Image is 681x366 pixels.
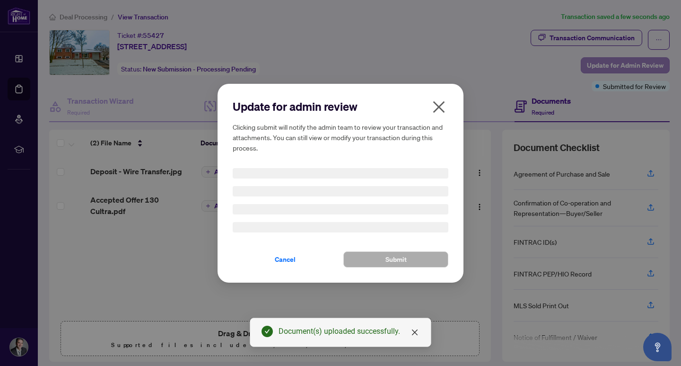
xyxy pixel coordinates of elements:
span: Cancel [275,252,296,267]
div: Document(s) uploaded successfully. [279,326,419,337]
span: close [431,99,446,115]
span: close [411,329,419,336]
button: Open asap [643,333,672,361]
button: Cancel [233,251,338,268]
a: Close [410,327,420,338]
h2: Update for admin review [233,99,448,114]
span: check-circle [262,326,273,337]
h5: Clicking submit will notify the admin team to review your transaction and attachments. You can st... [233,122,448,153]
button: Submit [343,251,448,268]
